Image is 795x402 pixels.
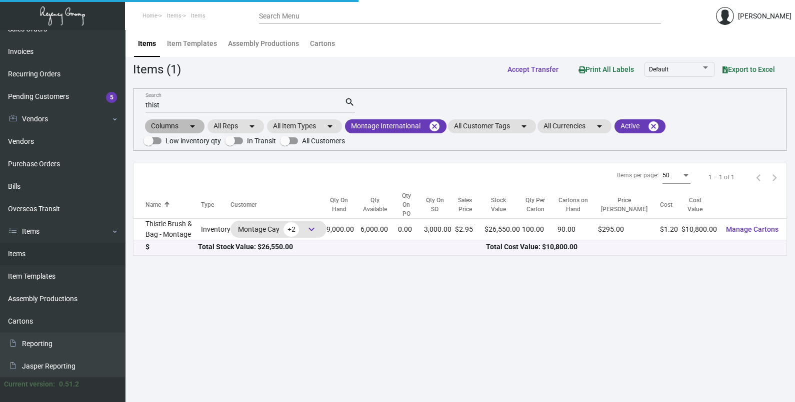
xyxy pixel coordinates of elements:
div: Qty On PO [398,191,415,218]
mat-icon: cancel [647,120,659,132]
div: Cost [660,200,681,209]
mat-icon: arrow_drop_down [246,120,258,132]
span: +2 [283,222,299,237]
div: Qty Per Carton [522,196,549,214]
td: 100.00 [522,219,558,240]
div: Assembly Productions [228,38,299,49]
div: Stock Value [484,196,513,214]
div: Qty Available [360,196,389,214]
td: 9,000.00 [326,219,360,240]
div: Cartons [310,38,335,49]
span: In Transit [247,135,276,147]
div: Cartons on Hand [557,196,598,214]
td: $2.95 [455,219,484,240]
button: Print All Labels [570,60,642,78]
div: Qty On SO [424,196,446,214]
td: $295.00 [598,219,660,240]
mat-chip: All Item Types [267,119,342,133]
span: Items [191,12,205,19]
div: Item Templates [167,38,217,49]
div: Items (1) [133,60,181,78]
mat-icon: arrow_drop_down [593,120,605,132]
span: keyboard_arrow_down [305,223,317,235]
div: Total Cost Value: $10,800.00 [486,242,774,252]
mat-chip: All Customer Tags [448,119,536,133]
div: Qty On Hand [326,196,360,214]
mat-chip: All Currencies [537,119,611,133]
span: All Customers [302,135,345,147]
div: Cartons on Hand [557,196,589,214]
th: Customer [230,191,326,219]
button: Previous page [750,169,766,185]
mat-icon: arrow_drop_down [186,120,198,132]
button: Export to Excel [714,60,783,78]
mat-icon: cancel [428,120,440,132]
div: Name [145,200,201,209]
mat-icon: arrow_drop_down [324,120,336,132]
div: Type [201,200,230,209]
span: Print All Labels [578,65,634,73]
span: Items [167,12,181,19]
td: 0.00 [398,219,424,240]
td: 90.00 [557,219,598,240]
div: Qty Per Carton [522,196,558,214]
td: $1.20 [660,219,681,240]
div: Cost Value [681,196,718,214]
div: Total Stock Value: $26,550.00 [198,242,486,252]
div: Qty On Hand [326,196,351,214]
div: Current version: [4,379,55,390]
div: 0.51.2 [59,379,79,390]
div: Stock Value [484,196,522,214]
span: Manage Cartons [726,225,778,233]
div: Items per page: [617,171,658,180]
div: Qty On PO [398,191,424,218]
span: Export to Excel [722,65,775,73]
td: $26,550.00 [484,219,522,240]
div: Qty Available [360,196,398,214]
button: Accept Transfer [499,60,566,78]
td: 6,000.00 [360,219,398,240]
button: Next page [766,169,782,185]
div: 1 – 1 of 1 [708,173,734,182]
mat-chip: Montage International [345,119,446,133]
mat-chip: Active [614,119,665,133]
button: Manage Cartons [718,220,786,238]
div: Sales Price [455,196,484,214]
div: Montage Cay [238,222,319,237]
div: Price [PERSON_NAME] [598,196,660,214]
mat-icon: search [344,96,355,108]
img: admin@bootstrapmaster.com [716,7,734,25]
span: 50 [662,172,669,179]
div: Cost Value [681,196,709,214]
mat-chip: All Reps [207,119,264,133]
div: Qty On SO [424,196,455,214]
div: Sales Price [455,196,475,214]
div: Type [201,200,214,209]
div: [PERSON_NAME] [738,11,791,21]
td: Inventory [201,219,230,240]
td: $10,800.00 [681,219,718,240]
span: Home [142,12,157,19]
mat-select: Items per page: [662,172,690,179]
div: Price [PERSON_NAME] [598,196,651,214]
div: Items [138,38,156,49]
td: Thistle Brush & Bag - Montage [133,219,201,240]
div: $ [145,242,198,252]
span: Accept Transfer [507,65,558,73]
mat-chip: Columns [145,119,204,133]
div: Name [145,200,161,209]
td: 3,000.00 [424,219,455,240]
span: Default [649,66,668,73]
div: Cost [660,200,672,209]
mat-icon: arrow_drop_down [518,120,530,132]
span: Low inventory qty [165,135,221,147]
